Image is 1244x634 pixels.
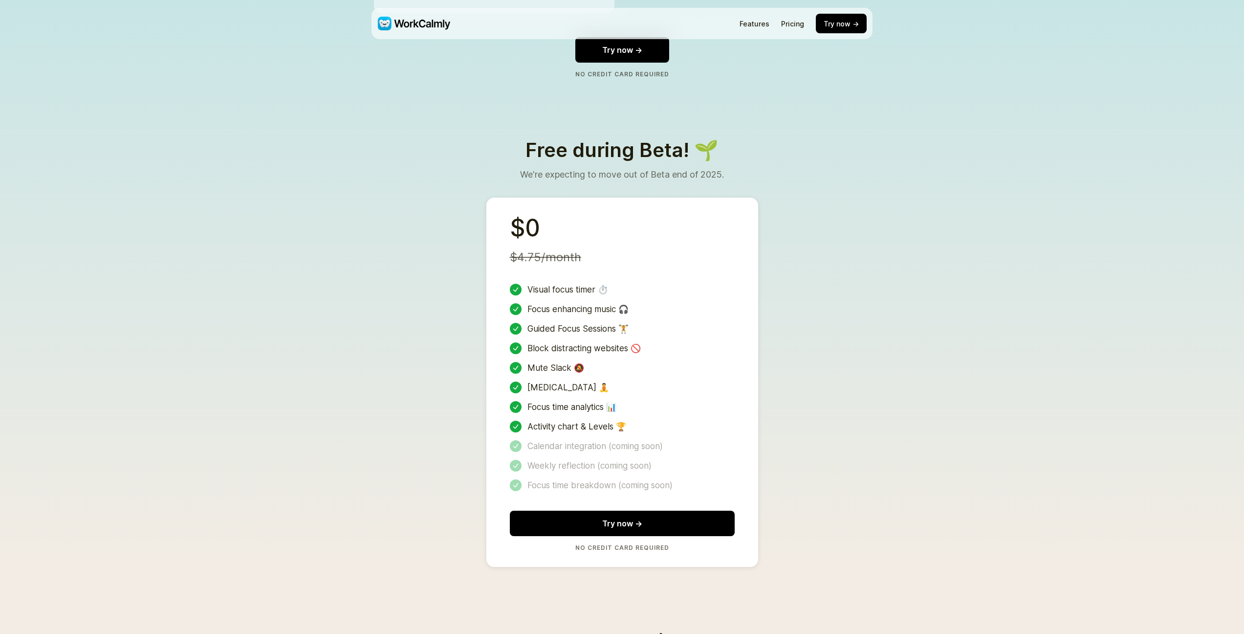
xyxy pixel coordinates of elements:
span: No Credit Card Required [510,544,735,551]
div: [MEDICAL_DATA] 🧘 [510,382,735,393]
div: Guided Focus Sessions 🏋️ [510,323,735,335]
p: We're expecting to move out of Beta end of 2025. [520,168,724,182]
button: Try now → [575,37,669,63]
div: Visual focus timer ⏱️ [510,284,735,295]
button: Try now → [510,511,735,536]
span: No Credit Card Required [575,70,669,78]
a: Features [740,20,769,28]
button: Try now → [816,14,867,33]
div: Block distracting websites 🚫 [510,342,735,354]
span: $4.75/month [510,250,735,264]
div: Focus time analytics 📊 [510,401,735,413]
a: Pricing [781,20,804,28]
div: Focus time breakdown (coming soon) [510,479,735,491]
div: Focus enhancing music 🎧 [510,303,735,315]
div: Mute Slack 🔕 [510,362,735,374]
span: $0 [510,213,735,242]
h2: Free during Beta! 🌱 [520,140,724,160]
div: Calendar integration (coming soon) [510,440,735,452]
div: Weekly reflection (coming soon) [510,460,735,472]
img: WorkCalmly Logo [377,17,450,30]
div: Activity chart & Levels 🏆 [510,421,735,432]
